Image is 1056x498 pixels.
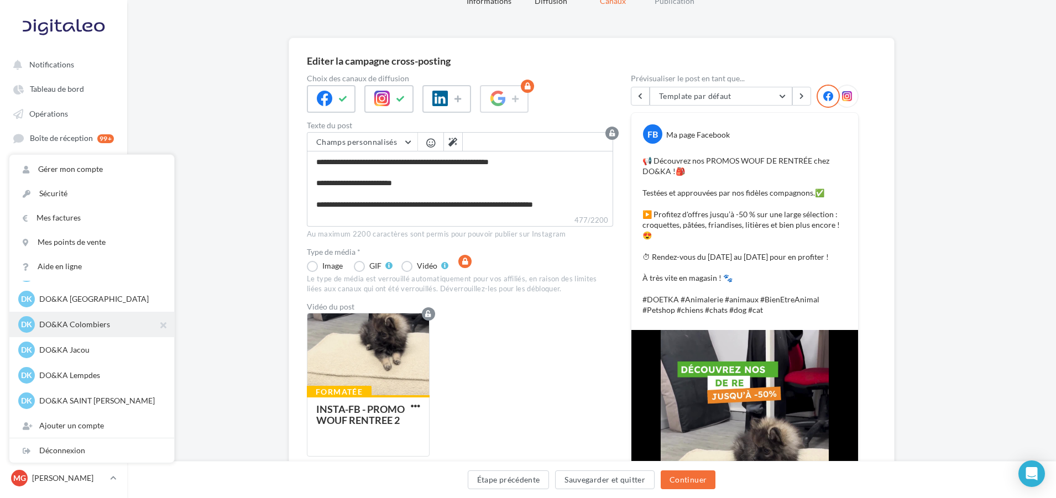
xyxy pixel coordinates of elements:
div: Formatée [307,386,372,398]
button: Étape précédente [468,470,550,489]
div: Déconnexion [9,438,174,463]
span: DK [21,344,32,355]
div: Ma page Facebook [666,129,730,140]
span: Opérations [29,109,68,118]
a: Mon réseau [7,202,121,222]
span: DK [21,293,32,305]
a: Sécurité [9,181,174,206]
a: Aide en ligne [9,254,174,279]
p: DO&KA Jacou [39,344,161,355]
button: Champs personnalisés [307,133,417,151]
a: MG [PERSON_NAME] [9,468,118,489]
label: Choix des canaux de diffusion [307,75,613,82]
span: DK [21,370,32,381]
div: FB [643,124,662,144]
span: Tableau de bord [30,85,84,94]
button: Continuer [661,470,715,489]
p: 📢 Découvrez nos PROMOS WOUF DE RENTRÉE chez DO&KA !🎒 Testées et approuvées par nos fidèles compag... [642,155,847,316]
label: Type de média * [307,248,613,256]
div: Au maximum 2200 caractères sont permis pour pouvoir publier sur Instagram [307,229,613,239]
button: Sauvegarder et quitter [555,470,655,489]
label: 477/2200 [307,214,613,227]
div: Image [322,262,343,270]
span: MG [13,473,26,484]
p: DO&KA [GEOGRAPHIC_DATA] [39,293,161,305]
div: Editer la campagne cross-posting [307,56,876,66]
div: Ajouter un compte [9,413,174,438]
p: DO&KA Colombiers [39,319,161,330]
span: Notifications [29,60,74,69]
p: DO&KA SAINT [PERSON_NAME] [39,395,161,406]
div: GIF [369,262,381,270]
div: Prévisualiser le post en tant que... [631,75,859,82]
a: Gérer mon compte [9,157,174,181]
a: Boîte de réception 99+ [7,128,121,148]
div: INSTA-FB - PROMO WOUF RENTREE 2 [316,403,405,426]
span: Boîte de réception [30,134,93,143]
div: Open Intercom Messenger [1018,460,1045,487]
div: 99+ [97,134,114,143]
span: DK [21,395,32,406]
a: Tableau de bord [7,78,121,98]
button: Template par défaut [650,87,792,106]
a: Opérations [7,103,121,123]
p: [PERSON_NAME] [32,473,106,484]
span: Champs personnalisés [316,137,397,146]
div: Vidéo [417,262,437,270]
a: Campagnes [7,227,121,247]
a: Médiathèque [7,177,121,197]
div: Le type de média est verrouillé automatiquement pour vos affiliés, en raison des limites liées au... [307,274,613,294]
button: Notifications [7,54,116,74]
span: Template par défaut [659,91,731,101]
p: DO&KA Lempdes [39,370,161,381]
div: Vidéo du post [307,303,613,311]
a: Mes factures [9,206,174,230]
a: Visibilité locale [7,153,121,172]
span: DK [21,319,32,330]
label: Texte du post [307,122,613,129]
a: Mes points de vente [9,230,174,254]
